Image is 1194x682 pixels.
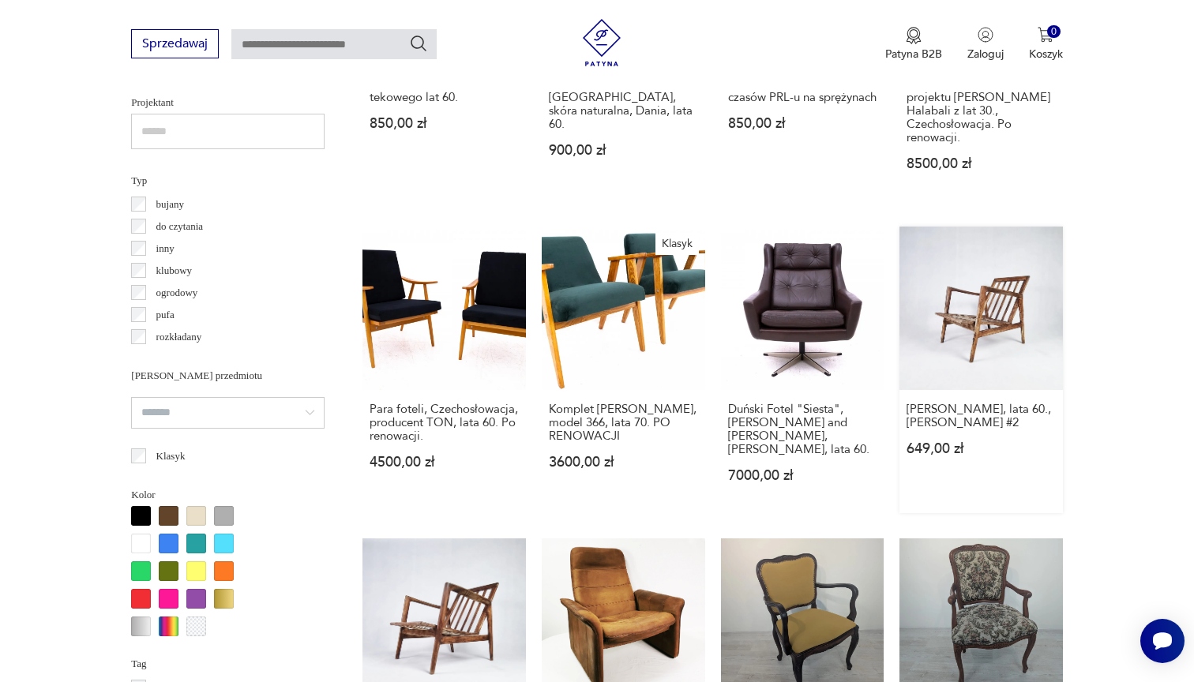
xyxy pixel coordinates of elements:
[885,27,942,62] button: Patyna B2B
[362,227,526,513] a: Para foteli, Czechosłowacja, producent TON, lata 60. Po renowacji.Para foteli, Czechosłowacja, pr...
[1038,27,1053,43] img: Ikona koszyka
[131,94,325,111] p: Projektant
[131,655,325,673] p: Tag
[156,284,198,302] p: ogrodowy
[370,77,519,104] h3: Fotel vintage z drewna tekowego lat 60.
[1029,27,1063,62] button: 0Koszyk
[131,39,219,51] a: Sprzedawaj
[549,77,698,131] h3: Puf, podnóżek w [GEOGRAPHIC_DATA], skóra naturalna, Dania, lata 60.
[156,196,184,213] p: bujany
[549,403,698,443] h3: Komplet [PERSON_NAME], model 366, lata 70. PO RENOWACJI
[549,144,698,157] p: 900,00 zł
[156,218,204,235] p: do czytania
[907,403,1056,429] h3: [PERSON_NAME], lata 60., [PERSON_NAME] #2
[899,227,1063,513] a: Fotel Stefan, lata 60., Zenon Bączyk #2[PERSON_NAME], lata 60., [PERSON_NAME] #2649,00 zł
[370,455,519,469] p: 4500,00 zł
[370,117,519,130] p: 850,00 zł
[156,240,175,257] p: inny
[906,27,922,44] img: Ikona medalu
[967,47,1004,62] p: Zaloguj
[131,367,325,384] p: [PERSON_NAME] przedmiotu
[728,77,877,104] h3: Fotel koktajlowy vintage z czasów PRL-u na sprężynach
[549,455,698,469] p: 3600,00 zł
[728,403,877,456] h3: Duński Fotel "Siesta", [PERSON_NAME] and [PERSON_NAME], [PERSON_NAME], lata 60.
[156,448,186,465] p: Klasyk
[728,117,877,130] p: 850,00 zł
[721,227,884,513] a: Duński Fotel "Siesta", Erhardsen and Andersen, Dania, lata 60.Duński Fotel "Siesta", [PERSON_NAME...
[370,403,519,443] h3: Para foteli, Czechosłowacja, producent TON, lata 60. Po renowacji.
[907,442,1056,455] p: 649,00 zł
[1140,619,1185,663] iframe: Smartsupp widget button
[156,328,202,346] p: rozkładany
[907,77,1056,144] h3: Para foteli Art Deco projektu [PERSON_NAME] Halabali z lat 30., Czechosłowacja. Po renowacji.
[156,306,175,324] p: pufa
[967,27,1004,62] button: Zaloguj
[885,27,942,62] a: Ikona medaluPatyna B2B
[131,486,325,504] p: Kolor
[409,34,428,53] button: Szukaj
[131,29,219,58] button: Sprzedawaj
[728,469,877,482] p: 7000,00 zł
[156,262,193,279] p: klubowy
[542,227,705,513] a: KlasykKomplet foteli Chierowskiego, model 366, lata 70. PO RENOWACJIKomplet [PERSON_NAME], model ...
[131,172,325,189] p: Typ
[1047,25,1061,39] div: 0
[907,157,1056,170] p: 8500,00 zł
[885,47,942,62] p: Patyna B2B
[978,27,993,43] img: Ikonka użytkownika
[1029,47,1063,62] p: Koszyk
[578,19,625,66] img: Patyna - sklep z meblami i dekoracjami vintage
